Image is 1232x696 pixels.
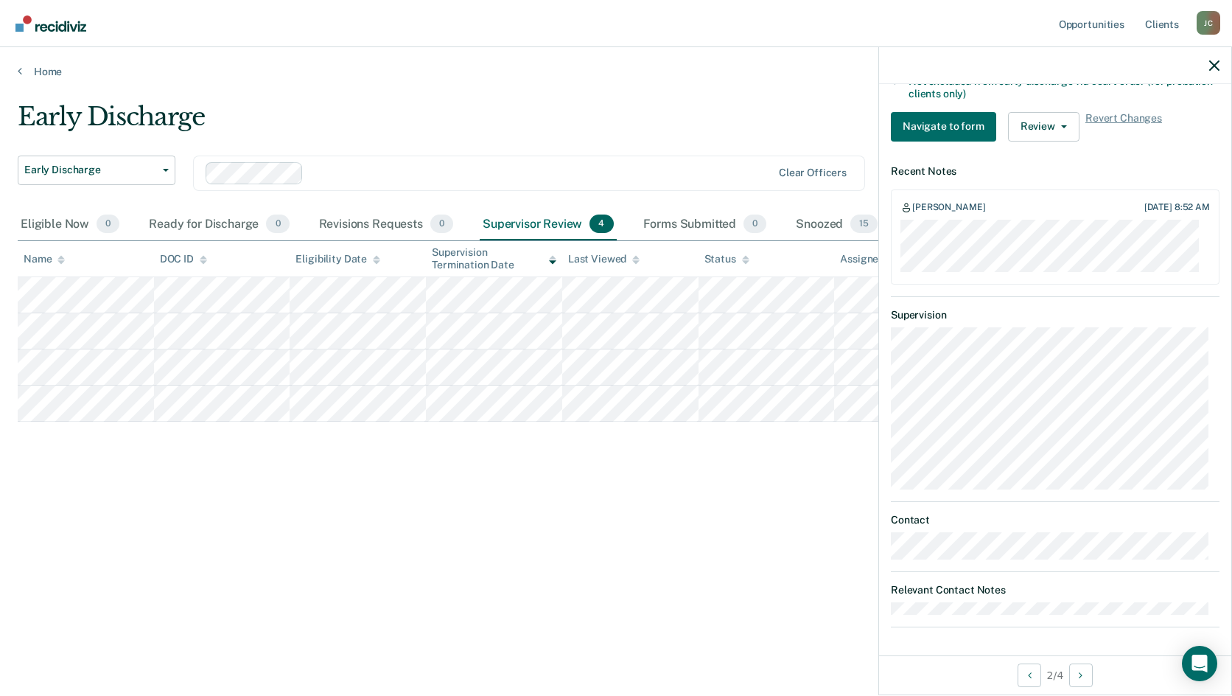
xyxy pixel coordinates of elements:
[15,15,86,32] img: Recidiviz
[793,209,881,241] div: Snoozed
[1182,646,1217,681] div: Open Intercom Messenger
[850,215,878,234] span: 15
[432,246,556,271] div: Supervision Termination Date
[160,253,207,265] div: DOC ID
[1008,112,1079,142] button: Review
[266,215,289,234] span: 0
[891,112,1002,142] a: Navigate to form link
[912,202,985,214] div: [PERSON_NAME]
[430,215,453,234] span: 0
[1018,664,1041,687] button: Previous Opportunity
[589,215,613,234] span: 4
[1069,664,1093,687] button: Next Opportunity
[1197,11,1220,35] div: J C
[24,164,157,176] span: Early Discharge
[909,75,1219,100] div: Not excluded from early discharge via court order (for probation clients
[640,209,770,241] div: Forms Submitted
[97,215,119,234] span: 0
[704,253,749,265] div: Status
[840,253,909,265] div: Assigned to
[18,102,942,144] div: Early Discharge
[891,584,1219,596] dt: Relevant Contact Notes
[1085,112,1162,142] span: Revert Changes
[568,253,640,265] div: Last Viewed
[943,88,966,100] span: only)
[743,215,766,234] span: 0
[879,655,1231,695] div: 2 / 4
[295,253,380,265] div: Eligibility Date
[891,165,1219,178] dt: Recent Notes
[891,309,1219,321] dt: Supervision
[146,209,292,241] div: Ready for Discharge
[1144,202,1210,212] div: [DATE] 8:52 AM
[1197,11,1220,35] button: Profile dropdown button
[779,167,847,179] div: Clear officers
[24,253,65,265] div: Name
[18,209,122,241] div: Eligible Now
[891,112,996,142] button: Navigate to form
[480,209,617,241] div: Supervisor Review
[18,65,1214,78] a: Home
[891,514,1219,526] dt: Contact
[316,209,456,241] div: Revisions Requests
